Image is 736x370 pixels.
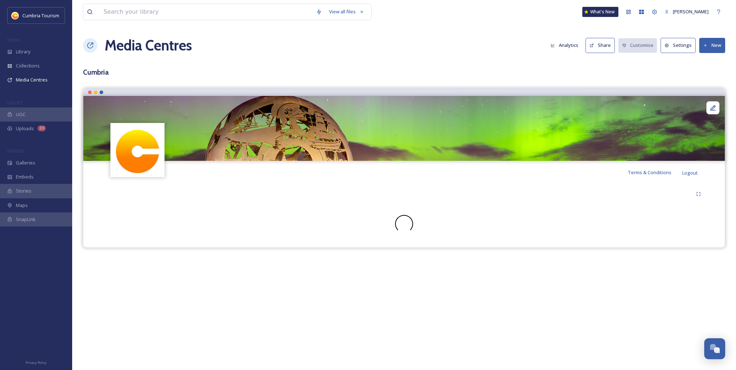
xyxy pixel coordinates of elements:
button: Customise [618,38,657,52]
button: Analytics [547,38,582,52]
span: Logout [682,169,698,176]
div: 10 [38,125,46,131]
a: What's New [582,7,618,17]
span: [PERSON_NAME] [673,8,709,15]
button: Open Chat [704,338,725,359]
span: Library [16,48,30,55]
input: Search your library [100,4,312,20]
span: Uploads [16,125,34,132]
a: Analytics [547,38,586,52]
span: Privacy Policy [26,360,47,365]
span: Media Centres [16,76,48,83]
img: images.jpg [12,12,19,19]
span: SnapLink [16,216,36,223]
span: Galleries [16,159,35,166]
span: Embeds [16,173,34,180]
span: Collections [16,62,40,69]
span: Terms & Conditions [628,169,671,176]
span: Maps [16,202,28,209]
button: Settings [661,38,696,53]
span: Stories [16,188,31,194]
a: [PERSON_NAME] [661,5,712,19]
button: Share [586,38,615,53]
span: UGC [16,111,26,118]
button: New [699,38,725,53]
a: Settings [661,38,699,53]
a: Terms & Conditions [628,168,682,177]
a: Privacy Policy [26,358,47,366]
a: Media Centres [105,35,192,56]
h3: Cumbria [83,67,725,78]
span: COLLECT [7,100,23,105]
span: WIDGETS [7,148,24,154]
img: images.jpg [111,124,164,176]
a: Customise [618,38,661,52]
a: View all files [325,5,368,19]
img: maryport-harbour-be-inspired.jpg [83,96,725,161]
span: MEDIA [7,37,20,43]
span: Cumbria Tourism [22,12,59,19]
